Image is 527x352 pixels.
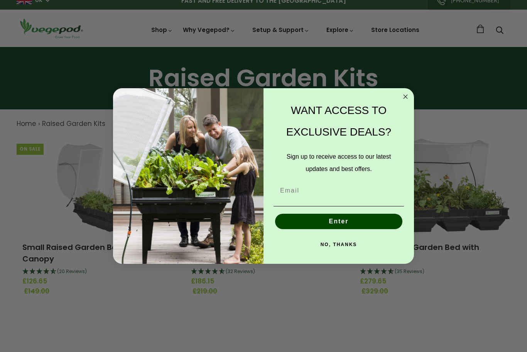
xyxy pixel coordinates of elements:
[287,153,391,172] span: Sign up to receive access to our latest updates and best offers.
[275,214,402,229] button: Enter
[274,237,404,252] button: NO, THANKS
[274,206,404,206] img: underline
[401,92,410,101] button: Close dialog
[286,104,391,138] span: WANT ACCESS TO EXCLUSIVE DEALS?
[274,183,404,198] input: Email
[113,88,263,264] img: e9d03583-1bb1-490f-ad29-36751b3212ff.jpeg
